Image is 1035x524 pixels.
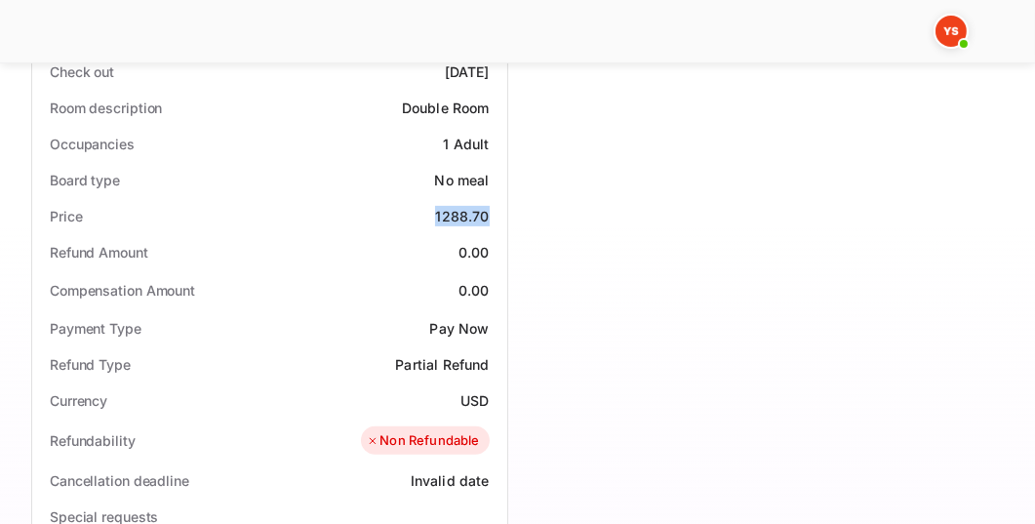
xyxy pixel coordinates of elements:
div: Occupancies [50,134,135,154]
div: 1 Adult [443,134,489,154]
div: No meal [434,170,489,190]
div: Check out [50,61,114,82]
div: Board type [50,170,120,190]
div: 0.00 [458,280,490,301]
div: 1288.70 [435,206,489,226]
div: Partial Refund [395,354,489,375]
div: [DATE] [445,61,490,82]
div: Invalid date [411,470,490,491]
div: Cancellation deadline [50,470,189,491]
div: Double Room [402,98,490,118]
div: Payment Type [50,318,141,339]
div: USD [460,390,489,411]
div: Currency [50,390,107,411]
div: Non Refundable [366,431,479,451]
div: Price [50,206,83,226]
div: Refund Amount [50,242,148,262]
div: Refundability [50,430,136,451]
div: Compensation Amount [50,280,195,301]
div: 0.00 [458,242,490,262]
div: Pay Now [429,318,489,339]
div: Refund Type [50,354,131,375]
img: Yandex Support [935,16,967,47]
div: Room description [50,98,162,118]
